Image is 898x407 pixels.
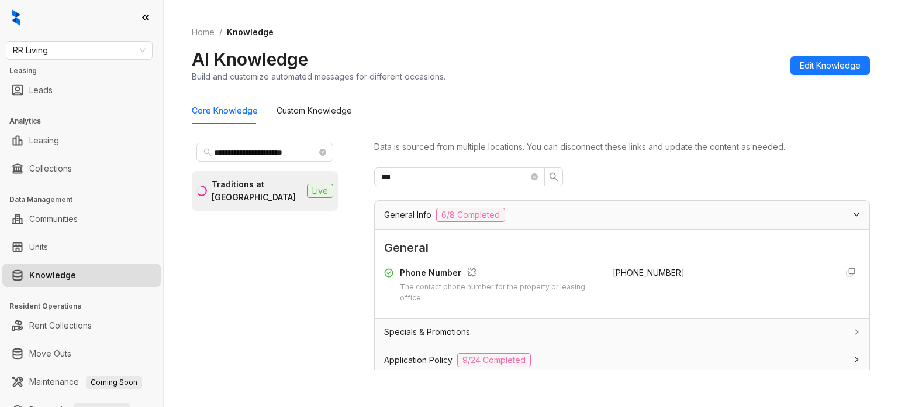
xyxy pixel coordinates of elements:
div: The contact phone number for the property or leasing office. [400,282,599,304]
span: collapsed [853,329,860,336]
li: Knowledge [2,264,161,287]
span: close-circle [531,173,538,180]
span: Coming Soon [86,376,142,389]
div: Specials & Promotions [375,319,869,346]
li: Leasing [2,129,161,152]
li: Rent Collections [2,314,161,337]
li: Units [2,235,161,259]
div: Custom Knowledge [277,104,352,117]
div: General Info6/8 Completed [375,201,869,229]
li: Communities [2,207,161,231]
img: logo [12,9,20,26]
button: Edit Knowledge [790,56,870,75]
li: Collections [2,157,161,180]
span: [PHONE_NUMBER] [613,268,685,278]
h3: Data Management [9,194,163,205]
span: Application Policy [384,354,453,367]
span: expanded [853,211,860,218]
a: Collections [29,157,72,180]
span: Live [307,184,333,198]
a: Knowledge [29,264,76,287]
div: Traditions at [GEOGRAPHIC_DATA] [212,178,302,204]
a: Move Outs [29,342,71,365]
a: Home [189,26,217,39]
span: General Info [384,208,431,221]
span: RR Living [13,42,146,59]
span: Specials & Promotions [384,326,470,338]
span: 9/24 Completed [457,353,531,367]
h3: Leasing [9,66,163,76]
span: General [384,239,860,257]
span: Edit Knowledge [800,59,861,72]
li: Move Outs [2,342,161,365]
li: / [219,26,222,39]
li: Maintenance [2,370,161,394]
h3: Analytics [9,116,163,126]
span: search [203,148,212,156]
span: search [549,172,558,182]
span: close-circle [319,149,326,156]
div: Application Policy9/24 Completed [375,346,869,374]
div: Build and customize automated messages for different occasions. [192,70,445,83]
span: Knowledge [227,27,274,37]
a: Leads [29,78,53,102]
div: Phone Number [400,266,599,282]
a: Communities [29,207,78,231]
a: Leasing [29,129,59,152]
li: Leads [2,78,161,102]
span: collapsed [853,356,860,363]
a: Units [29,235,48,259]
a: Rent Collections [29,314,92,337]
div: Core Knowledge [192,104,258,117]
h3: Resident Operations [9,301,163,312]
div: Data is sourced from multiple locations. You can disconnect these links and update the content as... [374,141,870,153]
span: 6/8 Completed [436,208,505,222]
h2: AI Knowledge [192,48,308,70]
